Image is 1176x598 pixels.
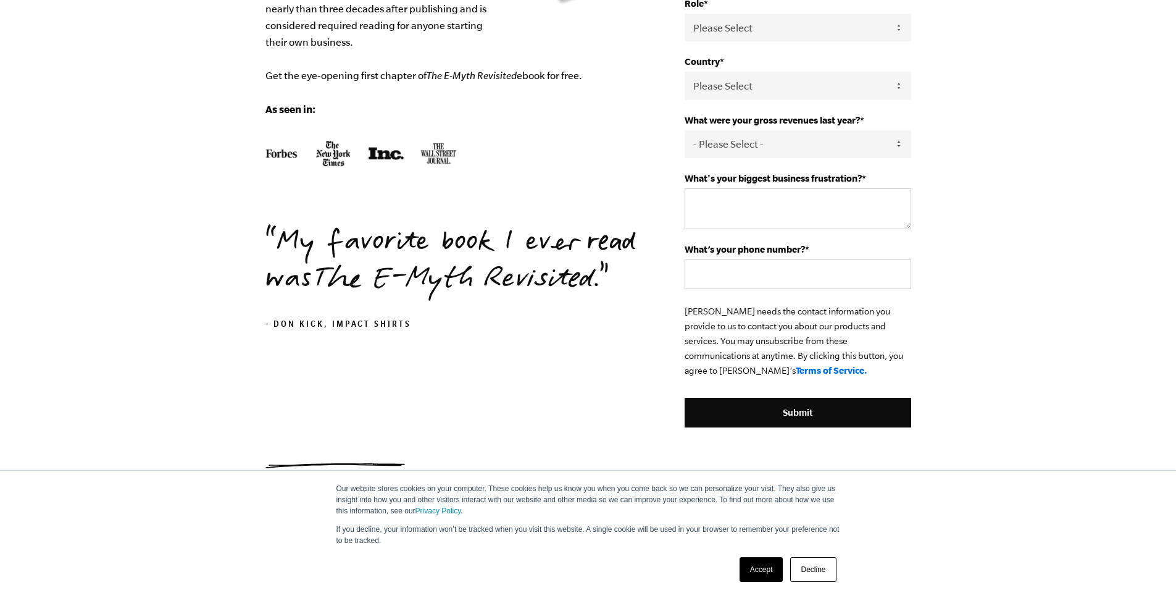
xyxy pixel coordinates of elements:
span: What were your gross revenues last year? [685,115,860,125]
a: Accept [740,557,783,582]
p: Our website stores cookies on your computer. These cookies help us know you when you come back so... [336,483,840,516]
p: [PERSON_NAME] needs the contact information you provide to us to contact you about our products a... [685,304,911,378]
a: Privacy Policy [415,507,461,515]
em: The E-Myth Revisited [311,261,593,301]
a: Terms of Service. [796,365,867,376]
p: My favorite book I ever read was . [265,225,648,300]
h6: - Don Kick, Impact Shirts [265,319,648,332]
p: If you decline, your information won’t be tracked when you visit this website. A single cookie wi... [336,524,840,546]
strong: As seen in: [265,103,315,115]
i: The E-Myth Revisited [427,70,517,81]
span: What’s your phone number? [685,244,805,255]
img: E-Myth-Revisited-Book [265,140,457,167]
span: Country [685,56,720,67]
input: Submit [685,398,911,427]
a: Decline [790,557,836,582]
span: What's your biggest business frustration? [685,173,862,183]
